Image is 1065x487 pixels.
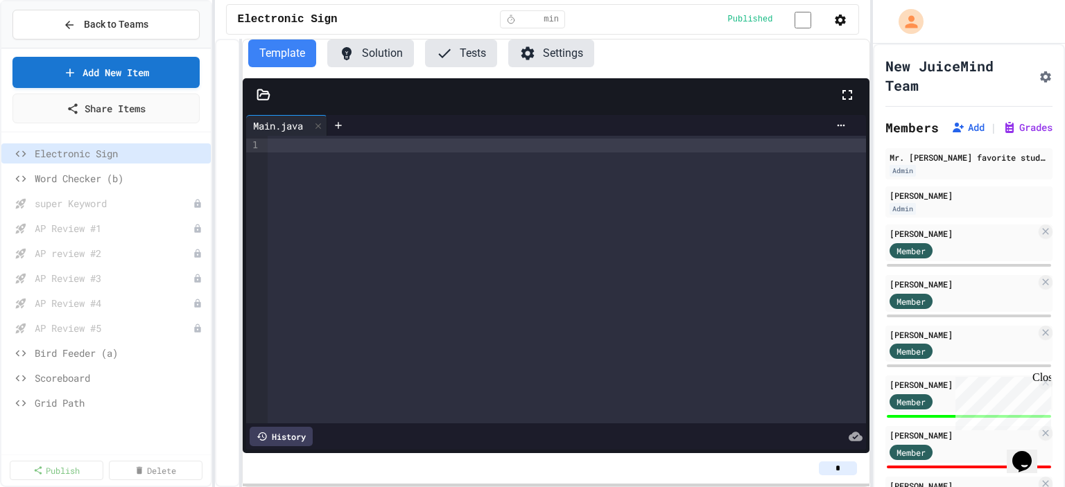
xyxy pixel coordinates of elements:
span: Bird Feeder (a) [35,346,205,360]
button: Add [951,121,985,134]
span: Published [728,14,773,25]
div: Admin [890,165,916,177]
div: 1 [246,139,260,152]
span: Scoreboard [35,371,205,385]
div: [PERSON_NAME] [890,429,1036,441]
div: [PERSON_NAME] [890,378,1036,391]
button: Settings [508,39,594,67]
h1: New JuiceMind Team [885,56,1033,95]
span: Back to Teams [84,17,148,32]
h2: Members [885,118,939,137]
span: super Keyword [35,196,193,211]
div: [PERSON_NAME] [890,227,1036,240]
div: Mr. [PERSON_NAME] favorite student [890,151,1048,163]
span: AP Review #1 [35,221,193,236]
div: History [250,427,313,446]
span: Member [897,345,926,357]
button: Tests [425,39,497,67]
div: Unpublished [193,224,202,233]
div: Unpublished [193,274,202,283]
button: Template [248,39,316,67]
span: Word Checker (b) [35,171,205,186]
span: | [990,119,997,136]
button: Back to Teams [12,10,200,39]
span: Grid Path [35,396,205,410]
button: Solution [327,39,414,67]
div: Unpublished [193,299,202,308]
div: [PERSON_NAME] [890,189,1048,202]
a: Add New Item [12,57,200,88]
span: Member [897,446,926,459]
iframe: chat widget [1007,432,1051,473]
button: Grades [1003,121,1053,134]
div: Content is published and visible to students [728,10,829,28]
div: Main.java [246,118,310,133]
iframe: chat widget [950,371,1051,430]
span: Member [897,295,926,308]
div: Unpublished [193,324,202,333]
span: Member [897,245,926,257]
div: [PERSON_NAME] [890,328,1036,341]
input: publish toggle [778,12,828,28]
span: AP Review #5 [35,321,193,335]
span: Member [897,396,926,408]
button: Assignment Settings [1039,67,1053,84]
div: Chat with us now!Close [6,6,96,88]
span: Electronic Sign [238,11,338,28]
a: Delete [109,461,202,480]
div: Main.java [246,115,327,136]
a: Publish [10,461,103,480]
span: AP review #2 [35,246,193,260]
a: Share Items [12,94,200,123]
div: Unpublished [193,199,202,209]
span: AP Review #3 [35,271,193,285]
div: My Account [884,6,927,37]
span: min [544,14,559,25]
span: AP Review #4 [35,296,193,310]
div: Unpublished [193,249,202,258]
span: Electronic Sign [35,146,205,161]
div: [PERSON_NAME] [890,278,1036,290]
div: Admin [890,203,916,215]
